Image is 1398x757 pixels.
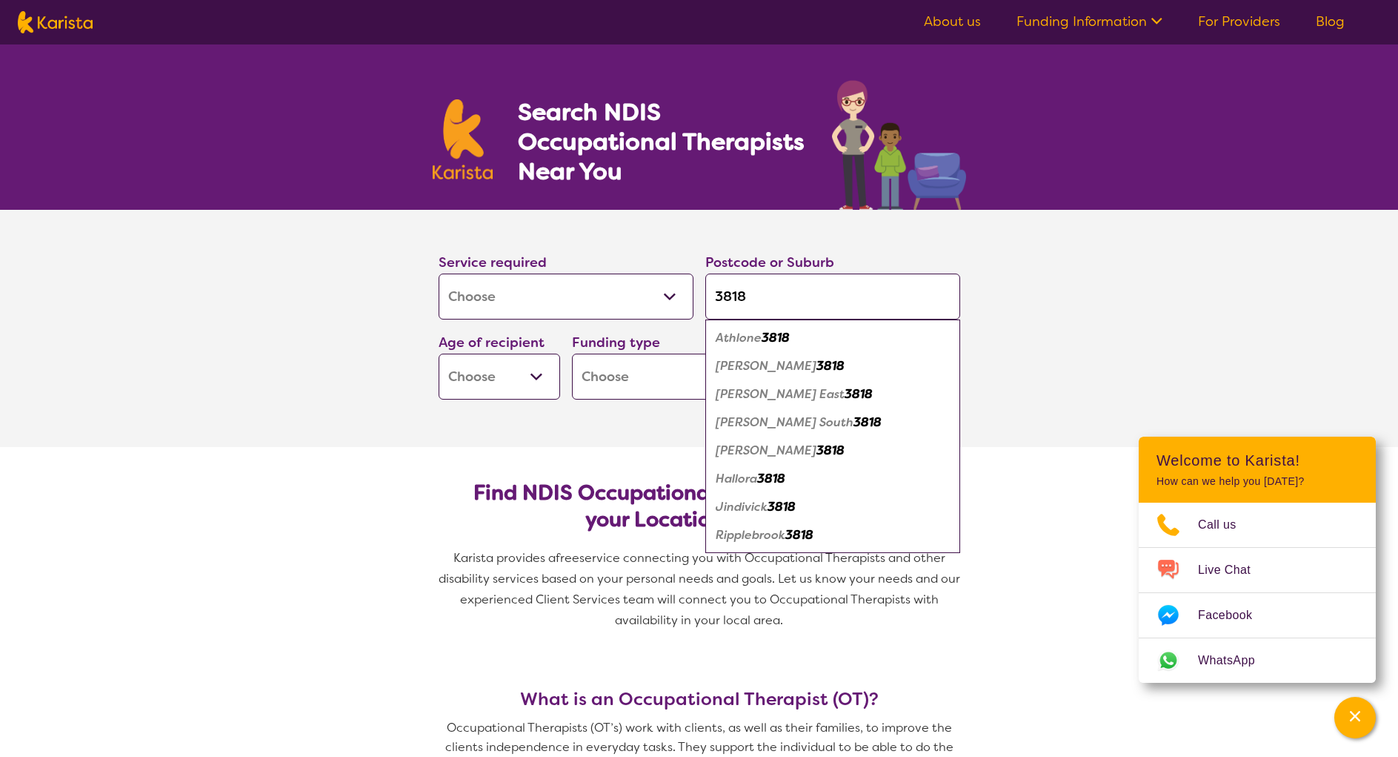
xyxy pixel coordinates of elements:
[1198,514,1254,536] span: Call us
[832,80,966,210] img: occupational-therapy
[713,437,953,465] div: Drouin West 3818
[1156,452,1358,469] h2: Welcome to Karista!
[433,99,493,179] img: Karista logo
[18,11,93,33] img: Karista logo
[1198,604,1270,627] span: Facebook
[716,443,816,458] em: [PERSON_NAME]
[705,274,960,320] input: Type
[713,324,953,352] div: Athlone 3818
[853,414,882,430] em: 3818
[768,499,796,515] em: 3818
[1156,475,1358,488] p: How can we help you [DATE]?
[1198,649,1273,672] span: WhatsApp
[450,480,948,533] h2: Find NDIS Occupational Therapists based on your Location & Needs
[713,493,953,521] div: Jindivick 3818
[716,330,762,346] em: Athlone
[1198,13,1280,30] a: For Providers
[1139,638,1376,683] a: Web link opens in a new tab.
[556,550,579,566] span: free
[705,254,834,271] label: Postcode or Suburb
[1334,697,1376,738] button: Channel Menu
[716,386,845,402] em: [PERSON_NAME] East
[816,443,845,458] em: 3818
[518,97,806,186] h1: Search NDIS Occupational Therapists Near You
[713,521,953,549] div: Ripplebrook 3818
[816,358,845,374] em: 3818
[924,13,981,30] a: About us
[845,386,873,402] em: 3818
[1016,13,1162,30] a: Funding Information
[757,471,785,486] em: 3818
[439,254,547,271] label: Service required
[1139,437,1376,683] div: Channel Menu
[713,352,953,380] div: Drouin 3818
[716,527,785,543] em: Ripplebrook
[1198,559,1268,581] span: Live Chat
[716,358,816,374] em: [PERSON_NAME]
[439,550,963,628] span: service connecting you with Occupational Therapists and other disability services based on your p...
[713,409,953,437] div: Drouin South 3818
[762,330,790,346] em: 3818
[572,334,660,351] label: Funding type
[785,527,813,543] em: 3818
[716,414,853,430] em: [PERSON_NAME] South
[716,471,757,486] em: Hallora
[439,334,545,351] label: Age of recipient
[433,689,966,710] h3: What is an Occupational Therapist (OT)?
[453,550,556,566] span: Karista provides a
[713,465,953,493] div: Hallora 3818
[1316,13,1345,30] a: Blog
[713,380,953,409] div: Drouin East 3818
[716,499,768,515] em: Jindivick
[1139,503,1376,683] ul: Choose channel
